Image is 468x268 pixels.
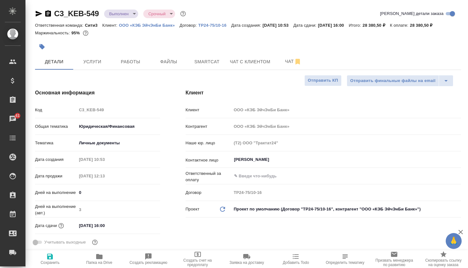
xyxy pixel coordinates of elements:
button: Скопировать ссылку [44,10,52,17]
input: Пустое поле [231,122,461,131]
input: Пустое поле [231,105,461,114]
p: Дата создания [35,156,77,163]
a: 41 [2,111,24,127]
button: Призвать менеджера по развитию [370,250,419,268]
button: Open [457,159,459,160]
p: Маржинальность: [35,31,71,35]
button: Отправить финальные файлы на email [347,75,439,86]
div: Выполнен [143,10,175,18]
span: 🙏 [448,234,459,248]
h4: Клиент [186,89,461,97]
p: Проект [186,206,200,212]
button: Скопировать ссылку для ЯМессенджера [35,10,43,17]
p: Дней на выполнение [35,189,77,196]
p: Дата продажи [35,173,77,179]
p: Тематика [35,140,77,146]
span: Призвать менеджера по развитию [373,258,415,267]
p: Контрагент [186,123,231,130]
span: Папка на Drive [86,260,112,265]
svg: Отписаться [294,58,301,65]
span: Услуги [77,58,108,66]
div: split button [347,75,453,86]
p: 28 380,50 ₽ [363,23,390,28]
span: Отправить финальные файлы на email [350,77,436,85]
input: ✎ Введи что-нибудь [233,172,438,180]
button: Срочный [146,11,167,17]
button: 🙏 [446,233,462,249]
div: Проект по умолчанию (Договор "ТР24-75/10-16", контрагент "ООО «КЭБ ЭйчЭнБи Банк»") [231,204,461,215]
button: Если добавить услуги и заполнить их объемом, то дата рассчитается автоматически [57,222,65,230]
p: Итого: [349,23,362,28]
input: Пустое поле [231,188,461,197]
p: Дата сдачи [35,223,57,229]
span: [PERSON_NAME] детали заказа [380,10,443,17]
span: Определить тематику [326,260,364,265]
p: К оплате: [390,23,410,28]
input: ✎ Введи что-нибудь [77,221,132,230]
button: Сохранить [25,250,74,268]
span: 41 [11,113,24,119]
button: Заявка на доставку [222,250,271,268]
button: Отправить КП [304,75,342,86]
button: Добавить Todo [271,250,320,268]
span: Создать счет на предоплату [177,258,218,267]
span: Работы [115,58,146,66]
p: [DATE] 16:00 [318,23,349,28]
span: Smartcat [192,58,222,66]
input: Пустое поле [77,171,132,181]
p: Дней на выполнение (авт.) [35,203,77,216]
input: Пустое поле [231,138,461,148]
button: Выполнен [107,11,131,17]
input: Пустое поле [77,205,160,214]
button: Доп статусы указывают на важность/срочность заказа [179,10,187,18]
div: Выполнен [104,10,138,18]
button: Папка на Drive [74,250,124,268]
p: Наше юр. лицо [186,140,231,146]
a: ТР24-75/10-16 [198,22,231,28]
span: Скопировать ссылку на оценку заказа [423,258,464,267]
button: Добавить тэг [35,40,49,54]
span: Детали [39,58,69,66]
button: Создать рекламацию [124,250,173,268]
p: ООО «КЭБ ЭйчЭнБи Банк» [119,23,180,28]
span: Создать рекламацию [130,260,167,265]
p: Общая тематика [35,123,77,130]
input: ✎ Введи что-нибудь [77,188,160,197]
p: Договор [186,189,231,196]
a: C3_KEB-549 [54,9,99,18]
input: Пустое поле [77,105,160,114]
div: Личные документы [77,138,160,148]
p: Договор: [180,23,198,28]
div: Юридическая/Финансовая [77,121,160,132]
button: Скопировать ссылку на оценку заказа [419,250,468,268]
span: Чат [278,58,308,65]
p: 28 380,50 ₽ [410,23,437,28]
p: Ответственная команда: [35,23,85,28]
p: Дата сдачи: [293,23,318,28]
button: Выбери, если сб и вс нужно считать рабочими днями для выполнения заказа. [91,238,99,246]
span: Сохранить [40,260,60,265]
input: Пустое поле [77,155,132,164]
span: Файлы [153,58,184,66]
span: Чат с клиентом [230,58,270,66]
p: Код [35,107,77,113]
p: Дата создания: [231,23,262,28]
p: [DATE] 10:53 [263,23,294,28]
p: Клиент [186,107,231,113]
h4: Основная информация [35,89,160,97]
span: Заявка на доставку [230,260,264,265]
p: Сити3 [85,23,103,28]
p: Клиент: [102,23,119,28]
p: 95% [71,31,81,35]
span: Добавить Todo [283,260,309,265]
a: ООО «КЭБ ЭйчЭнБи Банк» [119,22,180,28]
p: Контактное лицо [186,157,231,163]
p: ТР24-75/10-16 [198,23,231,28]
span: Отправить КП [308,77,338,84]
button: Создать счет на предоплату [173,250,222,268]
span: Учитывать выходные [44,239,86,245]
p: Ответственный за оплату [186,170,231,183]
button: Определить тематику [321,250,370,268]
button: Open [457,175,459,177]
